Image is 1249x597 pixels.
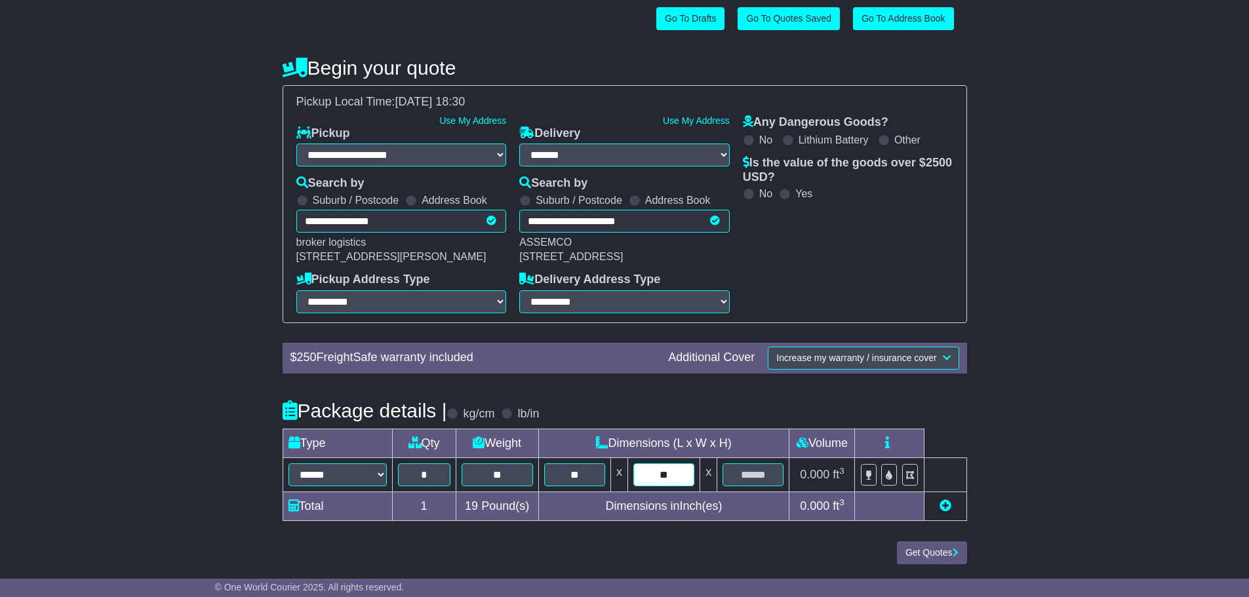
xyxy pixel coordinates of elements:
label: Delivery Address Type [519,273,660,287]
td: Dimensions (L x W x H) [538,429,789,457]
td: Pound(s) [456,491,538,520]
label: kg/cm [463,407,494,421]
div: $ FreightSafe warranty included [284,351,662,365]
td: Volume [789,429,855,457]
label: Delivery [519,126,580,141]
label: Lithium Battery [799,134,869,146]
td: Weight [456,429,538,457]
td: x [700,457,717,491]
span: © One World Courier 2025. All rights reserved. [215,582,405,592]
span: [STREET_ADDRESS][PERSON_NAME] [296,251,486,262]
label: Address Book [645,194,711,206]
span: ASSEMCO [519,237,572,248]
span: 250 [297,351,317,364]
sup: 3 [839,497,844,507]
label: Any Dangerous Goods? [743,115,888,130]
h4: Begin your quote [283,57,967,79]
div: Pickup Local Time: [290,95,960,109]
h4: Package details | [283,400,447,421]
td: Qty [392,429,456,457]
label: Other [894,134,921,146]
label: No [759,134,772,146]
sup: 3 [839,466,844,476]
a: Use My Address [439,115,506,126]
a: Go To Drafts [656,7,724,30]
label: Address Book [422,194,487,206]
label: Pickup [296,126,350,141]
label: Pickup Address Type [296,273,430,287]
td: Type [283,429,392,457]
span: broker logistics [296,237,367,248]
td: Dimensions in Inch(es) [538,491,789,520]
label: Suburb / Postcode [536,194,622,206]
span: Increase my warranty / insurance cover [776,353,936,363]
label: Search by [519,176,587,191]
span: 2500 [926,156,952,169]
a: Go To Address Book [853,7,953,30]
span: 19 [465,499,478,512]
label: Search by [296,176,365,191]
div: Additional Cover [662,351,761,365]
a: Add new item [940,499,951,512]
button: Increase my warranty / insurance cover [768,347,959,370]
span: ft [833,468,844,481]
span: 0.000 [800,499,829,512]
a: Go To Quotes Saved [738,7,840,30]
span: 0.000 [800,468,829,481]
a: Use My Address [663,115,730,126]
label: No [759,187,772,200]
span: [STREET_ADDRESS] [519,251,623,262]
td: x [610,457,627,491]
span: ft [833,499,844,512]
label: Suburb / Postcode [313,194,399,206]
span: USD [743,170,768,183]
span: [DATE] 18:30 [395,95,466,108]
label: lb/in [517,407,539,421]
td: 1 [392,491,456,520]
label: Is the value of the goods over $ ? [743,156,953,184]
label: Yes [795,187,812,200]
td: Total [283,491,392,520]
button: Get Quotes [897,541,967,564]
